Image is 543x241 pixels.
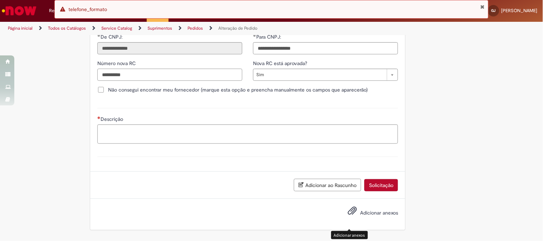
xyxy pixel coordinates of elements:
span: Necessários [97,116,101,119]
span: GJ [491,8,496,13]
span: Número nova RC [97,60,137,67]
span: telefone_formato [68,6,107,13]
span: Obrigatório Preenchido [97,34,101,37]
span: Sim [256,69,383,80]
button: Adicionar ao Rascunho [294,179,361,191]
span: Nova RC está aprovada? [253,60,309,67]
textarea: Descrição [97,124,398,144]
div: Adicionar anexos [331,231,368,239]
a: Suprimentos [147,25,172,31]
input: Número nova RC [97,69,242,81]
img: ServiceNow [1,4,38,18]
a: Todos os Catálogos [48,25,86,31]
span: Requisições [49,7,74,14]
span: Descrição [101,116,125,122]
button: Fechar Notificação [480,4,485,10]
ul: Trilhas de página [5,22,357,35]
span: Não consegui encontrar meu fornecedor (marque esta opção e preencha manualmente os campos que apa... [108,86,368,93]
a: Pedidos [188,25,203,31]
span: Somente leitura - De CNPJ: [101,34,124,40]
label: Somente leitura - De CNPJ: [97,33,124,40]
input: Para CNPJ: [253,42,398,54]
button: Solicitação [364,179,398,191]
a: Service Catalog [101,25,132,31]
span: Adicionar anexos [360,210,398,216]
a: Página inicial [8,25,33,31]
span: [PERSON_NAME] [501,8,538,14]
input: De CNPJ: [97,42,242,54]
button: Adicionar anexos [346,204,359,221]
span: Para CNPJ: [256,34,282,40]
span: Obrigatório Preenchido [253,34,256,37]
a: Alteração de Pedido [218,25,257,31]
